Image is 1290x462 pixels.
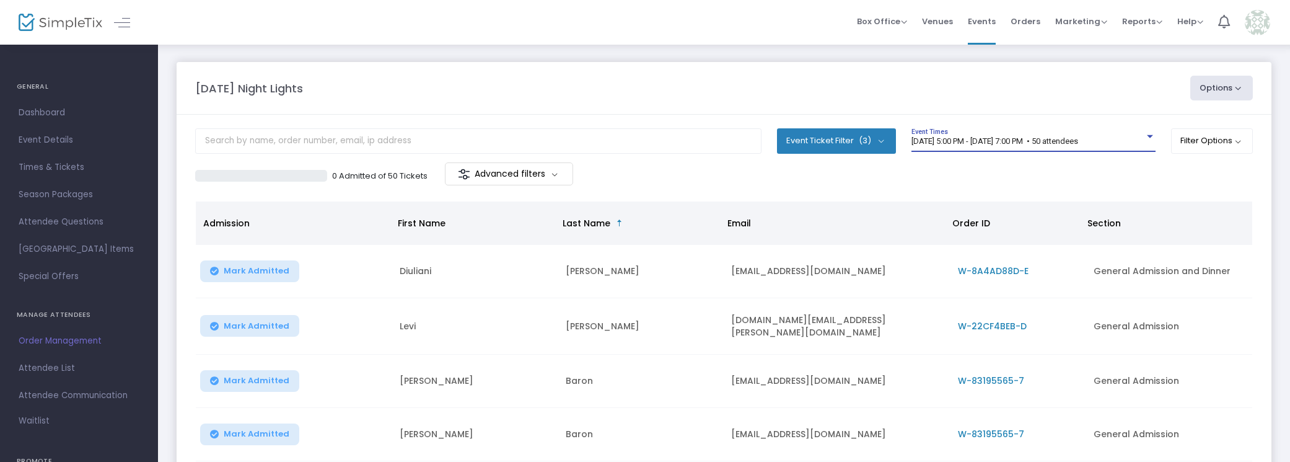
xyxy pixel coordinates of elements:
[558,298,724,355] td: [PERSON_NAME]
[17,303,141,327] h4: MANAGE ATTENDEES
[958,428,1024,440] span: W-83195565-7
[332,170,428,182] p: 0 Admitted of 50 Tickets
[1055,16,1107,27] span: Marketing
[200,424,299,445] button: Mark Admitted
[1086,298,1252,355] td: General Admission
[724,298,950,355] td: [DOMAIN_NAME][EMAIL_ADDRESS][PERSON_NAME][DOMAIN_NAME]
[724,408,950,461] td: [EMAIL_ADDRESS][DOMAIN_NAME]
[922,6,953,37] span: Venues
[1086,355,1252,408] td: General Admission
[558,245,724,298] td: [PERSON_NAME]
[19,388,139,404] span: Attendee Communication
[1011,6,1040,37] span: Orders
[224,376,289,386] span: Mark Admitted
[1190,76,1253,100] button: Options
[458,168,470,180] img: filter
[724,355,950,408] td: [EMAIL_ADDRESS][DOMAIN_NAME]
[392,408,558,461] td: [PERSON_NAME]
[1086,408,1252,461] td: General Admission
[19,241,139,257] span: [GEOGRAPHIC_DATA] Items
[958,320,1027,332] span: W-22CF4BEB-D
[1171,128,1253,153] button: Filter Options
[203,217,250,229] span: Admission
[968,6,996,37] span: Events
[19,269,139,285] span: Special Offers
[777,128,896,153] button: Event Ticket Filter(3)
[615,218,625,228] span: Sortable
[392,245,558,298] td: Diuliani
[958,265,1029,277] span: W-8A4AD88D-E
[958,375,1024,387] span: W-83195565-7
[857,16,907,27] span: Box Office
[19,415,50,427] span: Waitlist
[392,355,558,408] td: [PERSON_NAME]
[727,217,751,229] span: Email
[19,105,139,121] span: Dashboard
[17,74,141,99] h4: GENERAL
[195,128,761,154] input: Search by name, order number, email, ip address
[563,217,610,229] span: Last Name
[19,187,139,203] span: Season Packages
[1177,16,1203,27] span: Help
[724,245,950,298] td: [EMAIL_ADDRESS][DOMAIN_NAME]
[859,136,871,146] span: (3)
[200,315,299,337] button: Mark Admitted
[1086,245,1252,298] td: General Admission and Dinner
[911,136,1078,146] span: [DATE] 5:00 PM - [DATE] 7:00 PM • 50 attendees
[558,408,724,461] td: Baron
[558,355,724,408] td: Baron
[398,217,445,229] span: First Name
[200,260,299,282] button: Mark Admitted
[392,298,558,355] td: Levi
[224,429,289,439] span: Mark Admitted
[19,132,139,148] span: Event Details
[19,360,139,376] span: Attendee List
[19,214,139,230] span: Attendee Questions
[195,80,303,97] m-panel-title: [DATE] Night Lights
[1122,16,1162,27] span: Reports
[224,266,289,276] span: Mark Admitted
[1087,217,1121,229] span: Section
[19,333,139,349] span: Order Management
[445,162,573,185] m-button: Advanced filters
[19,159,139,175] span: Times & Tickets
[952,217,990,229] span: Order ID
[224,321,289,331] span: Mark Admitted
[200,370,299,392] button: Mark Admitted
